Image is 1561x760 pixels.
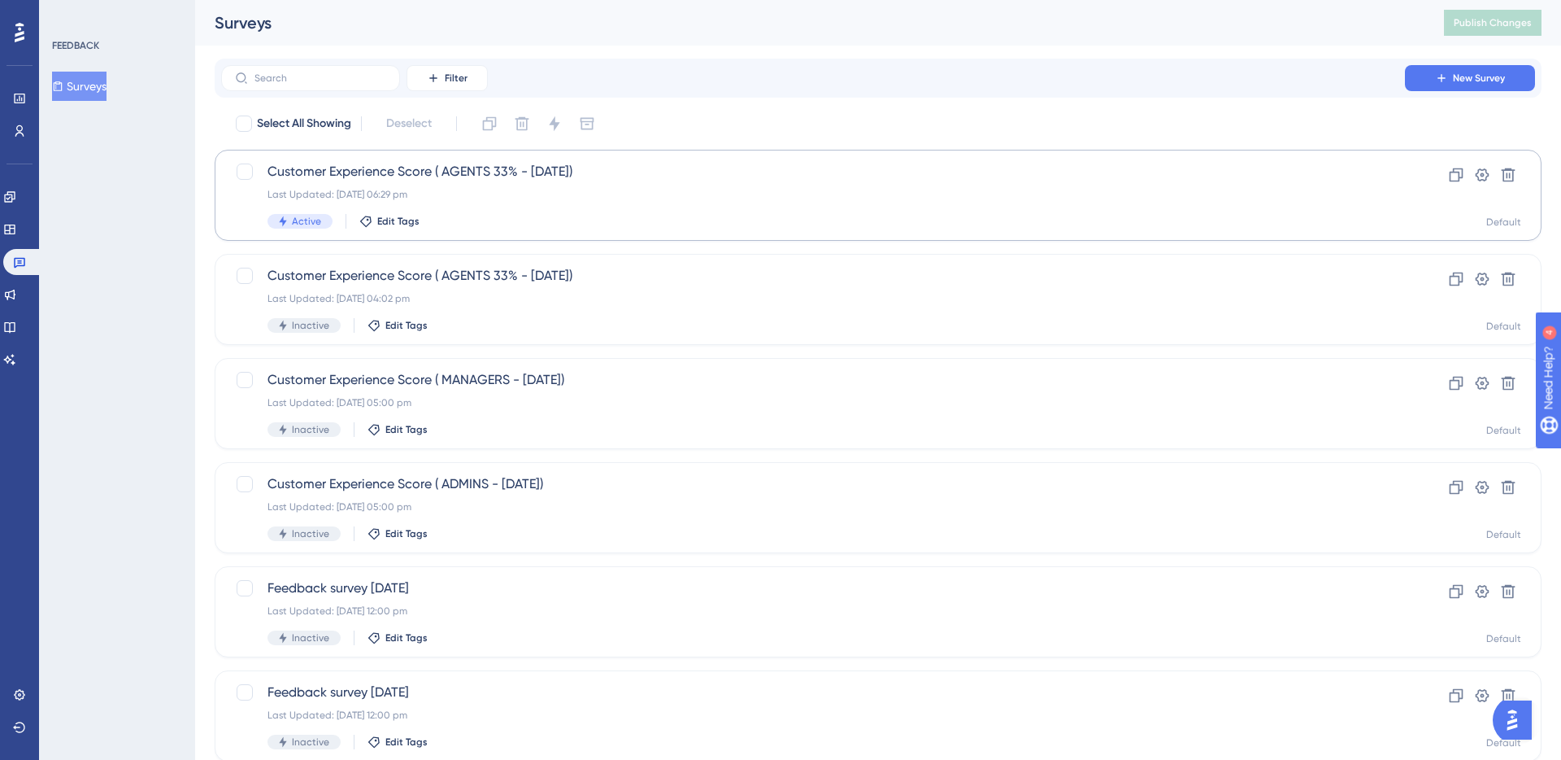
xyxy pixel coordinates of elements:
[386,114,432,133] span: Deselect
[407,65,488,91] button: Filter
[267,605,1359,618] div: Last Updated: [DATE] 12:00 pm
[267,266,1359,286] span: Customer Experience Score ( AGENTS 33% - [DATE])
[292,319,329,332] span: Inactive
[113,8,118,21] div: 4
[267,683,1359,702] span: Feedback survey [DATE]
[52,72,107,101] button: Surveys
[367,319,428,332] button: Edit Tags
[267,709,1359,722] div: Last Updated: [DATE] 12:00 pm
[1454,16,1532,29] span: Publish Changes
[367,423,428,436] button: Edit Tags
[292,631,329,644] span: Inactive
[1405,65,1535,91] button: New Survey
[267,370,1359,390] span: Customer Experience Score ( MANAGERS - [DATE])
[385,527,428,540] span: Edit Tags
[267,500,1359,513] div: Last Updated: [DATE] 05:00 pm
[267,292,1359,305] div: Last Updated: [DATE] 04:02 pm
[267,579,1359,598] span: Feedback survey [DATE]
[372,109,446,138] button: Deselect
[215,11,1403,34] div: Surveys
[1486,320,1521,333] div: Default
[445,72,467,85] span: Filter
[1486,632,1521,645] div: Default
[267,162,1359,181] span: Customer Experience Score ( AGENTS 33% - [DATE])
[292,215,321,228] span: Active
[1453,72,1505,85] span: New Survey
[257,114,351,133] span: Select All Showing
[267,188,1359,201] div: Last Updated: [DATE] 06:29 pm
[1486,216,1521,229] div: Default
[1486,528,1521,541] div: Default
[385,631,428,644] span: Edit Tags
[359,215,420,228] button: Edit Tags
[267,396,1359,409] div: Last Updated: [DATE] 05:00 pm
[385,319,428,332] span: Edit Tags
[267,474,1359,494] span: Customer Experience Score ( ADMINS - [DATE])
[254,72,386,84] input: Search
[367,631,428,644] button: Edit Tags
[1493,696,1541,745] iframe: UserGuiding AI Assistant Launcher
[1444,10,1541,36] button: Publish Changes
[367,736,428,749] button: Edit Tags
[1486,424,1521,437] div: Default
[292,736,329,749] span: Inactive
[385,736,428,749] span: Edit Tags
[1486,736,1521,749] div: Default
[367,527,428,540] button: Edit Tags
[292,423,329,436] span: Inactive
[52,39,99,52] div: FEEDBACK
[385,423,428,436] span: Edit Tags
[38,4,102,24] span: Need Help?
[377,215,420,228] span: Edit Tags
[292,527,329,540] span: Inactive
